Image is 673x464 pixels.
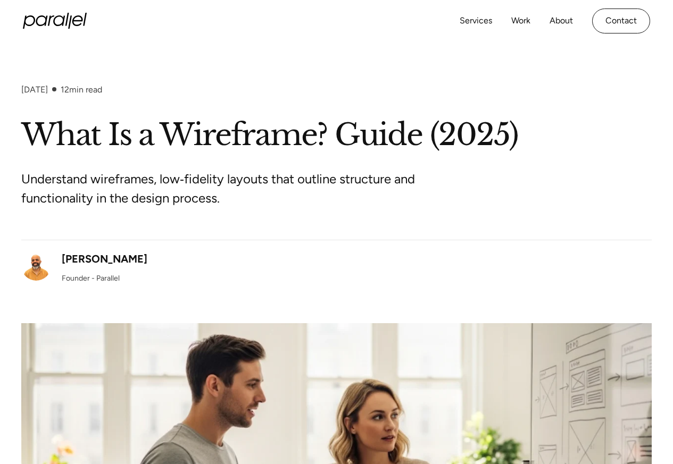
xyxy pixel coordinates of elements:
a: [PERSON_NAME]Founder - Parallel [21,251,147,284]
div: Founder - Parallel [62,273,120,284]
a: Work [511,13,530,29]
a: home [23,13,87,29]
div: [DATE] [21,85,48,95]
a: Services [460,13,492,29]
span: 12 [61,85,69,95]
img: Robin Dhanwani [21,251,51,281]
div: [PERSON_NAME] [62,251,147,267]
div: min read [61,85,102,95]
a: About [550,13,573,29]
a: Contact [592,9,650,33]
h1: What Is a Wireframe? Guide (2025) [21,116,652,155]
p: Understand wireframes, low‑fidelity layouts that outline structure and functionality in the desig... [21,170,420,208]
